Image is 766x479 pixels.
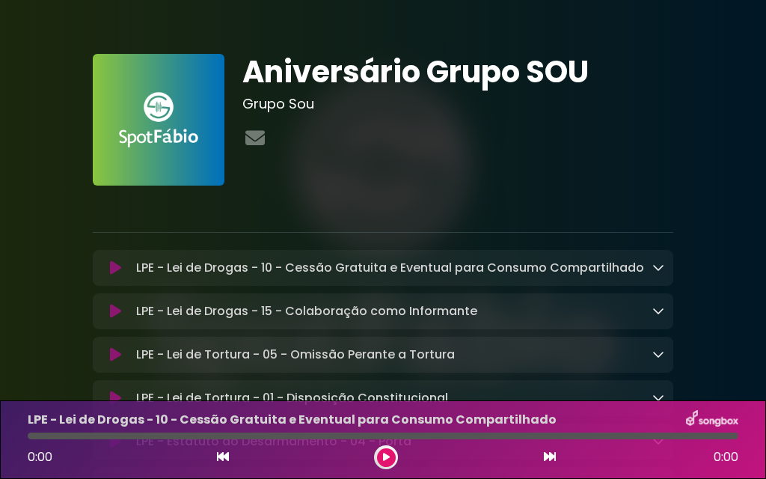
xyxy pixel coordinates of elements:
font: 0:00 [714,448,738,466]
font: LPE - Lei de Drogas - 15 - Colaboração como Informante [136,302,477,320]
font: LPE - Lei de Tortura - 05 - Omissão Perante a Tortura [136,346,455,363]
font: Grupo Sou [242,94,314,113]
font: LPE - Lei de Drogas - 10 - Cessão Gratuita e Eventual para Consumo Compartilhado [136,259,644,276]
font: 0:00 [28,448,52,466]
img: FAnVhLgaRSStWruMDZa6 [93,54,224,186]
font: Aniversário Grupo SOU [242,51,589,93]
font: LPE - Lei de Drogas - 10 - Cessão Gratuita e Eventual para Consumo Compartilhado [28,411,557,428]
font: LPE - Lei de Tortura - 01 - Disposição Constitucional [136,389,448,406]
img: songbox-logo-white.png [686,410,738,430]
